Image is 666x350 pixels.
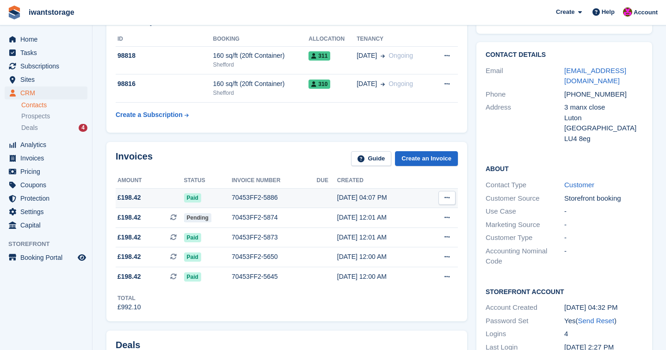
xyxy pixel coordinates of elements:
a: menu [5,138,87,151]
div: [PHONE_NUMBER] [564,89,643,100]
div: Account Created [486,302,564,313]
span: Capital [20,219,76,232]
span: Settings [20,205,76,218]
div: Email [486,66,564,86]
div: 98816 [116,79,213,89]
span: Protection [20,192,76,205]
a: menu [5,86,87,99]
span: 310 [308,80,330,89]
div: Shefford [213,89,309,97]
span: ( ) [575,317,616,325]
span: Ongoing [388,80,413,87]
div: Logins [486,329,564,339]
div: [DATE] 12:00 AM [337,272,424,282]
span: Invoices [20,152,76,165]
div: - [564,246,643,267]
span: [DATE] [357,51,377,61]
span: £198.42 [117,213,141,222]
span: Home [20,33,76,46]
span: Pending [184,213,211,222]
a: menu [5,165,87,178]
th: Allocation [308,32,357,47]
span: Account [634,8,658,17]
div: Storefront booking [564,193,643,204]
h2: Invoices [116,151,153,166]
span: 311 [308,51,330,61]
div: Contact Type [486,180,564,190]
div: Password Set [486,316,564,326]
img: Jonathan [623,7,632,17]
a: menu [5,33,87,46]
a: iwantstorage [25,5,78,20]
span: Coupons [20,178,76,191]
th: Invoice number [232,173,317,188]
a: menu [5,192,87,205]
a: Prospects [21,111,87,121]
span: Subscriptions [20,60,76,73]
span: Pricing [20,165,76,178]
div: 160 sq/ft (20ft Container) [213,79,309,89]
div: - [564,220,643,230]
a: Deals 4 [21,123,87,133]
div: 70453FF2-5873 [232,233,317,242]
div: LU4 8eg [564,134,643,144]
a: menu [5,152,87,165]
th: Status [184,173,232,188]
div: Address [486,102,564,144]
div: 98818 [116,51,213,61]
a: Contacts [21,101,87,110]
div: Shefford [213,61,309,69]
div: 4 [564,329,643,339]
a: menu [5,178,87,191]
div: Use Case [486,206,564,217]
div: Customer Type [486,233,564,243]
a: Preview store [76,252,87,263]
div: 70453FF2-5645 [232,272,317,282]
th: Due [317,173,337,188]
a: menu [5,251,87,264]
th: Tenancy [357,32,432,47]
span: £198.42 [117,252,141,262]
a: Customer [564,181,594,189]
span: Paid [184,233,201,242]
div: [DATE] 12:01 AM [337,233,424,242]
span: Help [602,7,615,17]
span: Paid [184,252,201,262]
div: Phone [486,89,564,100]
span: Prospects [21,112,50,121]
span: Ongoing [388,52,413,59]
div: - [564,206,643,217]
div: 70453FF2-5874 [232,213,317,222]
div: £992.10 [117,302,141,312]
th: ID [116,32,213,47]
h2: Storefront Account [486,287,643,296]
div: Marketing Source [486,220,564,230]
span: Paid [184,193,201,203]
span: CRM [20,86,76,99]
div: 4 [79,124,87,132]
span: Booking Portal [20,251,76,264]
span: £198.42 [117,193,141,203]
div: - [564,233,643,243]
h2: About [486,164,643,173]
span: £198.42 [117,233,141,242]
div: [DATE] 12:00 AM [337,252,424,262]
div: [DATE] 12:01 AM [337,213,424,222]
a: Guide [351,151,392,166]
a: Send Reset [578,317,614,325]
div: Customer Source [486,193,564,204]
div: Create a Subscription [116,110,183,120]
h2: Contact Details [486,51,643,59]
a: menu [5,73,87,86]
span: Sites [20,73,76,86]
span: [DATE] [357,79,377,89]
span: Create [556,7,574,17]
span: Deals [21,123,38,132]
div: Yes [564,316,643,326]
div: Luton [564,113,643,123]
span: Storefront [8,239,92,249]
div: 70453FF2-5886 [232,193,317,203]
th: Amount [116,173,184,188]
div: 3 manx close [564,102,643,113]
a: menu [5,46,87,59]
